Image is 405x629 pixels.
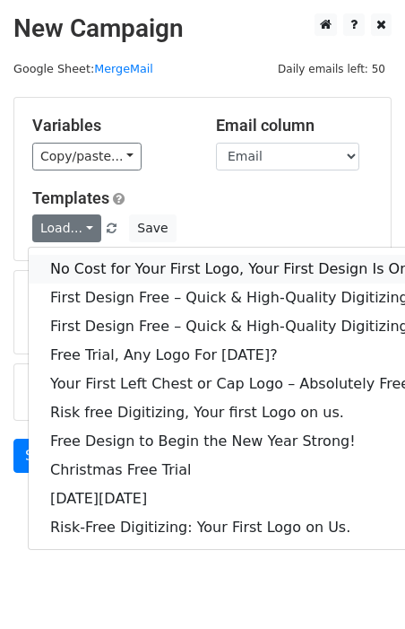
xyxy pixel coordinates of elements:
[32,116,189,135] h5: Variables
[94,62,153,75] a: MergeMail
[216,116,373,135] h5: Email column
[32,143,142,170] a: Copy/paste...
[13,62,153,75] small: Google Sheet:
[129,214,176,242] button: Save
[13,13,392,44] h2: New Campaign
[271,59,392,79] span: Daily emails left: 50
[32,214,101,242] a: Load...
[13,439,73,473] a: Send
[271,62,392,75] a: Daily emails left: 50
[32,188,109,207] a: Templates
